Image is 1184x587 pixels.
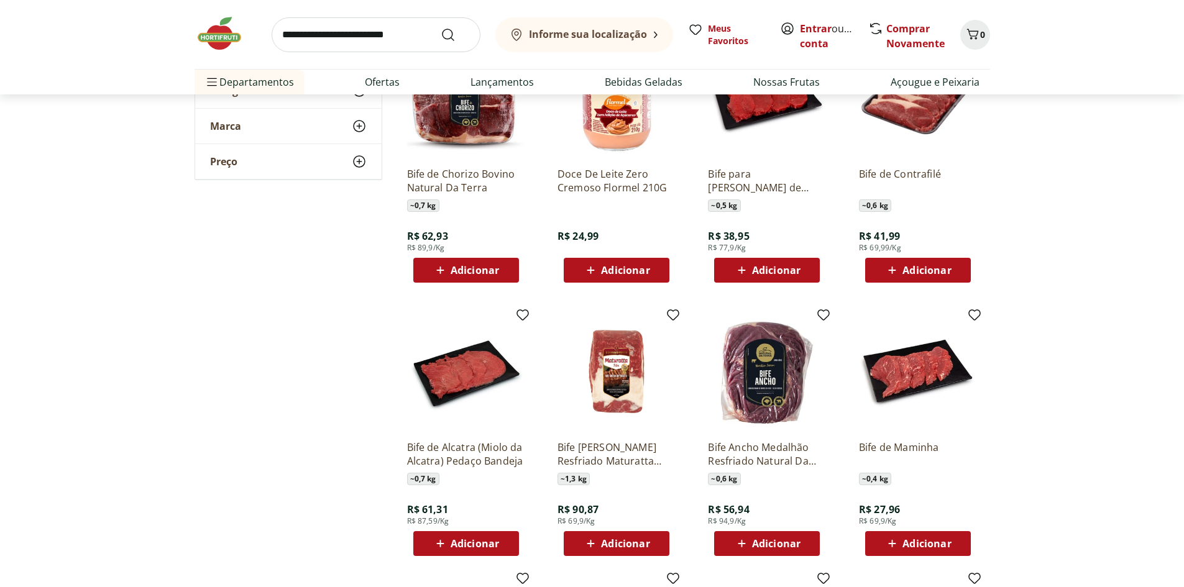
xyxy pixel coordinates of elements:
[204,67,219,97] button: Menu
[407,229,448,243] span: R$ 62,93
[800,22,868,50] a: Criar conta
[859,199,891,212] span: ~ 0,6 kg
[365,75,400,89] a: Ofertas
[865,531,971,556] button: Adicionar
[902,265,951,275] span: Adicionar
[708,473,740,485] span: ~ 0,6 kg
[708,167,826,194] a: Bife para [PERSON_NAME] de Patinho
[902,539,951,548] span: Adicionar
[558,167,676,194] a: Doce De Leite Zero Cremoso Flormel 210G
[891,75,980,89] a: Açougue e Peixaria
[407,312,525,430] img: Bife de Alcatra (Miolo da Alcatra) Pedaço Bandeja
[558,39,676,157] img: Doce De Leite Zero Cremoso Flormel 210G
[714,258,820,283] button: Adicionar
[195,15,257,52] img: Hortifruti
[558,440,676,468] a: Bife [PERSON_NAME] Resfriado Maturatta Unidade
[210,155,237,168] span: Preço
[407,199,439,212] span: ~ 0,7 kg
[752,539,801,548] span: Adicionar
[886,22,945,50] a: Comprar Novamente
[601,265,649,275] span: Adicionar
[859,243,901,253] span: R$ 69,99/Kg
[708,22,765,47] span: Meus Favoritos
[800,21,855,51] span: ou
[407,243,445,253] span: R$ 89,9/Kg
[441,27,470,42] button: Submit Search
[708,440,826,468] a: Bife Ancho Medalhão Resfriado Natural Da Terra
[859,503,900,516] span: R$ 27,96
[407,39,525,157] img: Bife de Chorizo Bovino Natural Da Terra
[980,29,985,40] span: 0
[495,17,673,52] button: Informe sua localização
[688,22,765,47] a: Meus Favoritos
[272,17,480,52] input: search
[859,229,900,243] span: R$ 41,99
[558,312,676,430] img: Bife Ancho Entrecote Resfriado Maturatta Unidade
[407,516,449,526] span: R$ 87,59/Kg
[865,258,971,283] button: Adicionar
[708,312,826,430] img: Bife Ancho Medalhão Resfriado Natural Da Terra
[708,243,746,253] span: R$ 77,9/Kg
[601,539,649,548] span: Adicionar
[714,531,820,556] button: Adicionar
[451,539,499,548] span: Adicionar
[558,503,599,516] span: R$ 90,87
[407,167,525,194] a: Bife de Chorizo Bovino Natural Da Terra
[413,531,519,556] button: Adicionar
[529,27,647,41] b: Informe sua localização
[859,312,977,430] img: Bife de Maminha
[564,258,669,283] button: Adicionar
[800,22,832,35] a: Entrar
[708,229,749,243] span: R$ 38,95
[407,503,448,516] span: R$ 61,31
[605,75,682,89] a: Bebidas Geladas
[407,473,439,485] span: ~ 0,7 kg
[859,440,977,468] a: Bife de Maminha
[752,265,801,275] span: Adicionar
[195,144,382,179] button: Preço
[204,67,294,97] span: Departamentos
[753,75,820,89] a: Nossas Frutas
[210,120,241,132] span: Marca
[708,503,749,516] span: R$ 56,94
[413,258,519,283] button: Adicionar
[708,199,740,212] span: ~ 0,5 kg
[859,516,897,526] span: R$ 69,9/Kg
[451,265,499,275] span: Adicionar
[960,20,990,50] button: Carrinho
[859,167,977,194] a: Bife de Contrafilé
[708,516,746,526] span: R$ 94,9/Kg
[558,516,595,526] span: R$ 69,9/Kg
[859,473,891,485] span: ~ 0,4 kg
[564,531,669,556] button: Adicionar
[859,39,977,157] img: Bife de Contrafilé
[558,473,590,485] span: ~ 1,3 kg
[195,109,382,143] button: Marca
[708,39,826,157] img: Bife para Milanesa Miolo de Patinho
[470,75,534,89] a: Lançamentos
[558,229,599,243] span: R$ 24,99
[407,440,525,468] a: Bife de Alcatra (Miolo da Alcatra) Pedaço Bandeja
